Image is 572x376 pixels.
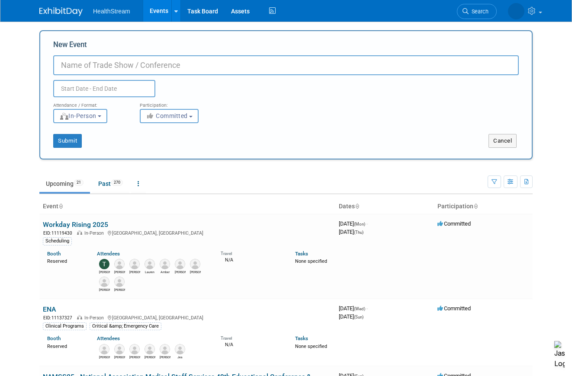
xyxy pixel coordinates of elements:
[84,230,106,236] span: In-Person
[295,344,327,349] span: None specified
[434,199,533,214] th: Participation
[221,341,282,348] div: N/A
[58,203,63,210] a: Sort by Event Name
[190,259,200,269] img: Jenny Goodwin
[457,4,497,19] a: Search
[53,109,107,123] button: In-Person
[140,109,199,123] button: Committed
[160,259,170,269] img: Amber Walker
[114,259,125,269] img: Chris Gann
[295,258,327,264] span: None specified
[354,306,365,311] span: (Wed)
[354,315,363,319] span: (Sun)
[59,112,96,119] span: In-Person
[175,269,186,274] div: John Dymond
[160,269,170,274] div: Amber Walker
[43,322,87,330] div: Clinical Programs
[47,342,84,350] div: Reserved
[77,315,82,319] img: In-Person Event
[47,335,61,341] a: Booth
[53,97,127,108] div: Attendance / Format:
[140,97,213,108] div: Participation:
[43,315,76,320] span: EID: 11137327
[160,354,170,360] div: Kameron Staten
[129,344,140,354] img: Daniela Miranda
[43,314,332,321] div: [GEOGRAPHIC_DATA], [GEOGRAPHIC_DATA]
[99,287,110,292] div: Amy White
[221,256,282,263] div: N/A
[221,333,282,341] div: Travel
[160,344,170,354] img: Kameron Staten
[145,354,155,360] div: Kimberly Pantoja
[53,55,519,75] input: Name of Trade Show / Conference
[84,315,106,321] span: In-Person
[175,354,186,360] div: Jes Walker
[129,269,140,274] div: Kevin O'Hara
[354,222,365,226] span: (Mon)
[114,354,125,360] div: Rachel Fridja
[190,269,201,274] div: Jenny Goodwin
[295,335,308,341] a: Tasks
[97,335,120,341] a: Attendees
[43,305,56,313] a: ENA
[114,277,125,287] img: Doug Keyes
[469,8,488,15] span: Search
[43,220,108,229] a: Workday Rising 2025
[366,305,368,312] span: -
[111,179,123,186] span: 270
[99,277,109,287] img: Amy White
[488,134,517,148] button: Cancel
[43,229,332,236] div: [GEOGRAPHIC_DATA], [GEOGRAPHIC_DATA]
[77,230,82,235] img: In-Person Event
[39,7,83,16] img: ExhibitDay
[43,237,72,245] div: Scheduling
[47,251,61,257] a: Booth
[53,134,82,148] button: Submit
[145,269,155,274] div: Lauren Stirling
[355,203,359,210] a: Sort by Start Date
[99,344,109,354] img: Logan Blackfan
[146,112,188,119] span: Committed
[339,305,368,312] span: [DATE]
[295,251,308,257] a: Tasks
[99,259,109,269] img: Tiffany Tuetken
[53,40,87,53] label: New Event
[97,251,120,257] a: Attendees
[145,344,155,354] img: Kimberly Pantoja
[39,199,335,214] th: Event
[39,175,90,192] a: Upcoming21
[53,80,155,97] input: Start Date - End Date
[335,199,434,214] th: Dates
[99,269,110,274] div: Tiffany Tuetken
[366,220,368,227] span: -
[473,203,478,210] a: Sort by Participation Type
[129,354,140,360] div: Daniela Miranda
[114,287,125,292] div: Doug Keyes
[92,175,129,192] a: Past270
[90,322,161,330] div: Critical &amp; Emergency Care
[145,259,155,269] img: Lauren Stirling
[437,220,471,227] span: Committed
[47,257,84,264] div: Reserved
[99,354,110,360] div: Logan Blackfan
[221,248,282,256] div: Travel
[114,344,125,354] img: Rachel Fridja
[114,269,125,274] div: Chris Gann
[74,179,84,186] span: 21
[129,259,140,269] img: Kevin O'Hara
[175,344,185,354] img: Jes Walker
[437,305,471,312] span: Committed
[175,259,185,269] img: John Dymond
[43,231,76,236] span: EID: 11119430
[354,230,363,235] span: (Thu)
[93,8,130,15] span: HealthStream
[339,313,363,320] span: [DATE]
[508,3,524,19] img: Andrea Schmitz
[339,229,363,235] span: [DATE]
[339,220,368,227] span: [DATE]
